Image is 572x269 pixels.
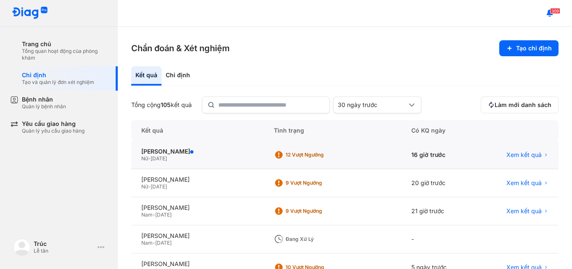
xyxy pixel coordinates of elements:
[141,176,254,183] div: [PERSON_NAME]
[22,120,85,128] div: Yêu cầu giao hàng
[155,240,172,246] span: [DATE]
[34,240,94,248] div: Trúc
[151,183,167,190] span: [DATE]
[153,212,155,218] span: -
[141,148,254,155] div: [PERSON_NAME]
[131,101,192,109] div: Tổng cộng kết quả
[151,155,167,162] span: [DATE]
[12,7,48,20] img: logo
[550,8,560,14] span: 309
[286,151,353,158] div: 12 Vượt ngưỡng
[148,155,151,162] span: -
[401,197,475,225] div: 21 giờ trước
[22,48,108,61] div: Tổng quan hoạt động của phòng khám
[286,236,353,243] div: Đang xử lý
[162,66,194,86] div: Chỉ định
[22,103,66,110] div: Quản lý bệnh nhân
[286,180,353,186] div: 9 Vượt ngưỡng
[141,260,254,268] div: [PERSON_NAME]
[141,232,254,240] div: [PERSON_NAME]
[141,155,148,162] span: Nữ
[499,40,559,56] button: Tạo chỉ định
[401,141,475,169] div: 16 giờ trước
[22,71,94,79] div: Chỉ định
[22,79,94,86] div: Tạo và quản lý đơn xét nghiệm
[155,212,172,218] span: [DATE]
[506,151,542,159] span: Xem kết quả
[141,183,148,190] span: Nữ
[131,42,230,54] h3: Chẩn đoán & Xét nghiệm
[141,212,153,218] span: Nam
[264,120,401,141] div: Tình trạng
[13,239,30,256] img: logo
[481,97,559,113] button: Làm mới danh sách
[131,66,162,86] div: Kết quả
[153,240,155,246] span: -
[131,120,264,141] div: Kết quả
[22,96,66,103] div: Bệnh nhân
[161,101,171,108] span: 105
[506,207,542,215] span: Xem kết quả
[401,225,475,253] div: -
[141,204,254,212] div: [PERSON_NAME]
[22,128,85,134] div: Quản lý yêu cầu giao hàng
[34,248,94,254] div: Lễ tân
[506,179,542,187] span: Xem kết quả
[22,40,108,48] div: Trang chủ
[401,169,475,197] div: 20 giờ trước
[148,183,151,190] span: -
[286,208,353,214] div: 9 Vượt ngưỡng
[401,120,475,141] div: Có KQ ngày
[141,240,153,246] span: Nam
[338,101,407,109] div: 30 ngày trước
[495,101,551,109] span: Làm mới danh sách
